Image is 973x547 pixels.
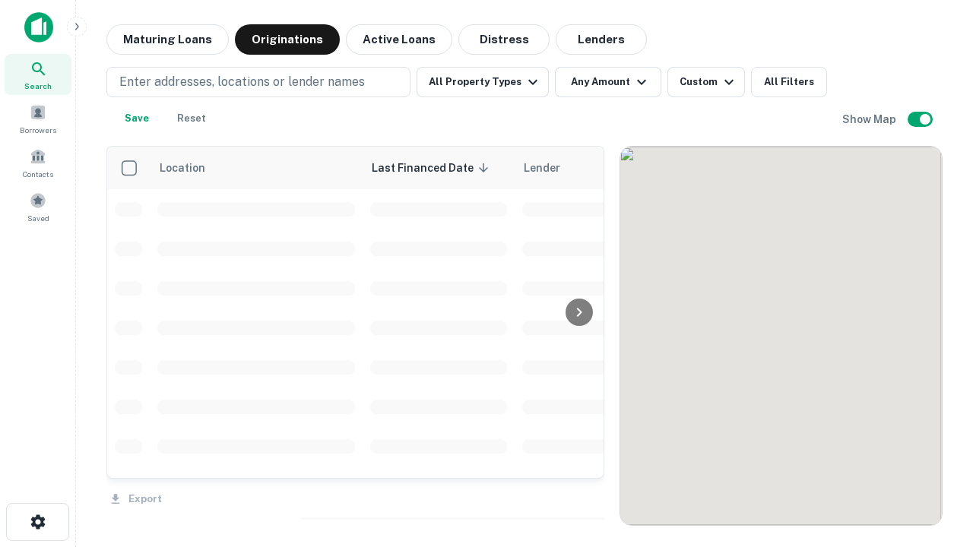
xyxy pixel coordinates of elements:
a: Contacts [5,142,71,183]
a: Search [5,54,71,95]
button: All Property Types [417,67,549,97]
span: Location [159,159,225,177]
button: Reset [167,103,216,134]
button: All Filters [751,67,827,97]
button: Active Loans [346,24,452,55]
span: Contacts [23,168,53,180]
button: Originations [235,24,340,55]
div: 0 0 [620,147,942,525]
th: Last Financed Date [363,147,515,189]
th: Location [150,147,363,189]
span: Saved [27,212,49,224]
span: Search [24,80,52,92]
button: Enter addresses, locations or lender names [106,67,410,97]
button: Save your search to get updates of matches that match your search criteria. [113,103,161,134]
span: Borrowers [20,124,56,136]
h6: Show Map [842,111,899,128]
div: Custom [680,73,738,91]
button: Distress [458,24,550,55]
button: Maturing Loans [106,24,229,55]
img: capitalize-icon.png [24,12,53,43]
span: Last Financed Date [372,159,493,177]
button: Lenders [556,24,647,55]
a: Saved [5,186,71,227]
button: Custom [667,67,745,97]
button: Any Amount [555,67,661,97]
iframe: Chat Widget [897,425,973,498]
a: Borrowers [5,98,71,139]
p: Enter addresses, locations or lender names [119,73,365,91]
th: Lender [515,147,758,189]
span: Lender [524,159,560,177]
